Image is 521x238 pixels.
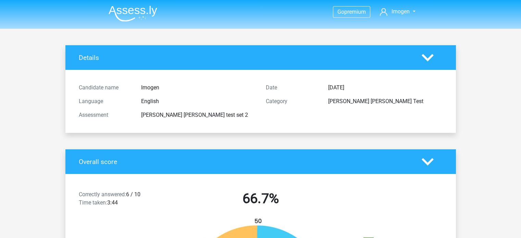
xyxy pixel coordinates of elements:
[136,111,261,119] div: [PERSON_NAME] [PERSON_NAME] test set 2
[337,9,344,15] span: Go
[261,97,323,105] div: Category
[344,9,366,15] span: premium
[109,5,157,22] img: Assessly
[79,191,126,198] span: Correctly answered:
[323,97,448,105] div: [PERSON_NAME] [PERSON_NAME] Test
[136,97,261,105] div: English
[74,97,136,105] div: Language
[136,84,261,92] div: Imogen
[392,8,410,15] span: Imogen
[172,190,349,207] h2: 66.7%
[333,7,370,16] a: Gopremium
[79,199,107,206] span: Time taken:
[79,158,411,166] h4: Overall score
[323,84,448,92] div: [DATE]
[377,8,418,16] a: Imogen
[74,111,136,119] div: Assessment
[74,190,167,210] div: 6 / 10 3:44
[261,84,323,92] div: Date
[79,54,411,62] h4: Details
[74,84,136,92] div: Candidate name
